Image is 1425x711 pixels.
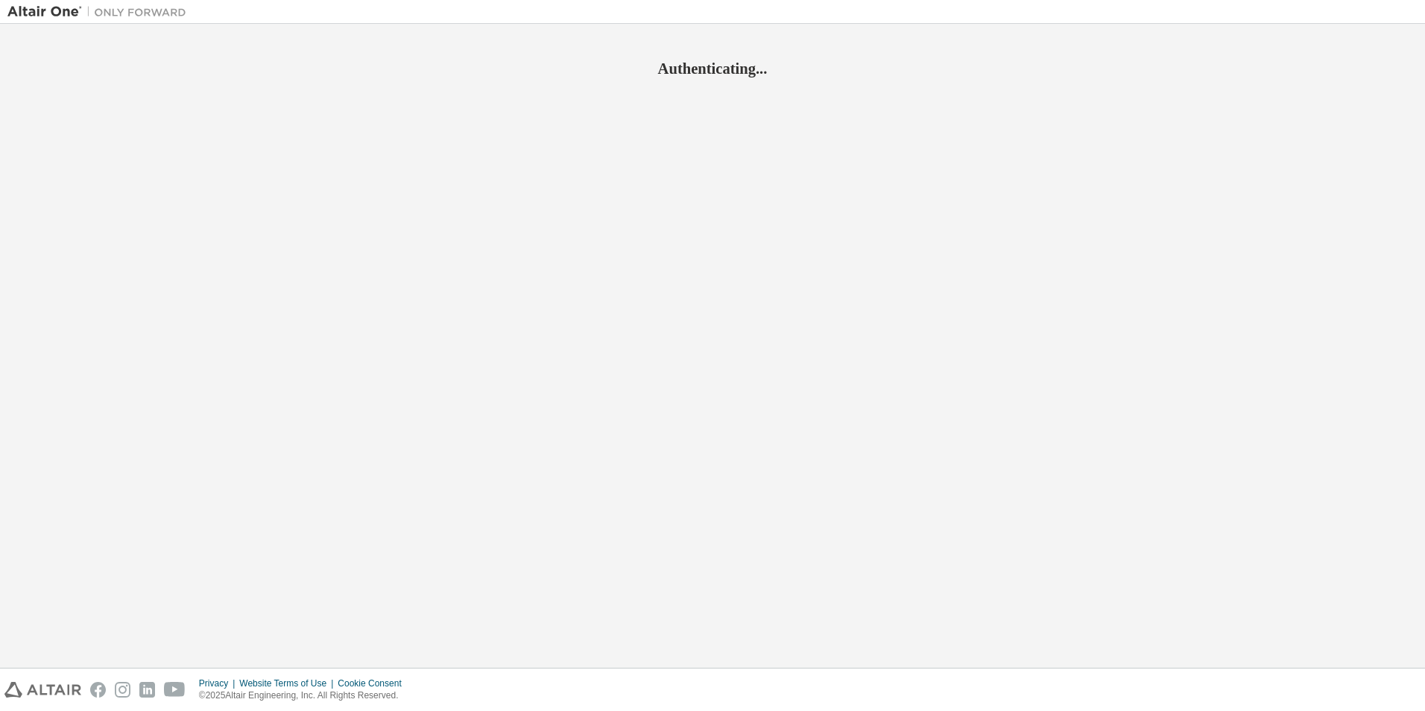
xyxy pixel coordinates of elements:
[90,682,106,698] img: facebook.svg
[139,682,155,698] img: linkedin.svg
[338,677,410,689] div: Cookie Consent
[7,59,1418,78] h2: Authenticating...
[199,689,411,702] p: © 2025 Altair Engineering, Inc. All Rights Reserved.
[164,682,186,698] img: youtube.svg
[7,4,194,19] img: Altair One
[4,682,81,698] img: altair_logo.svg
[239,677,338,689] div: Website Terms of Use
[199,677,239,689] div: Privacy
[115,682,130,698] img: instagram.svg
